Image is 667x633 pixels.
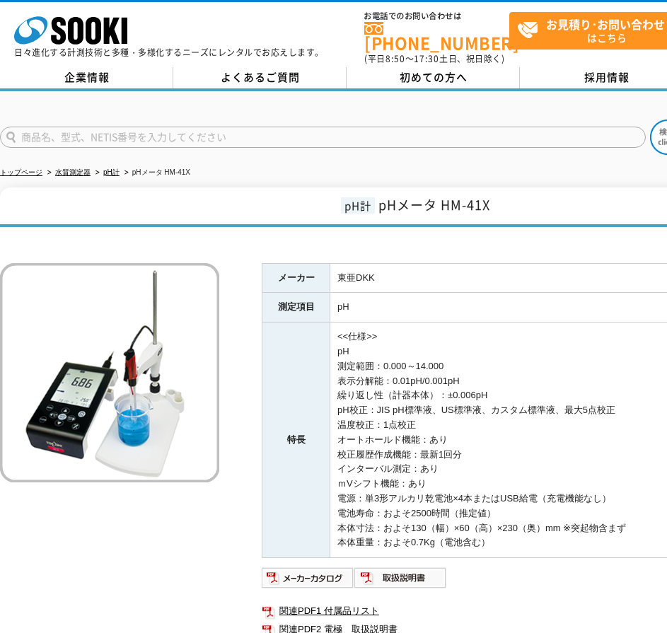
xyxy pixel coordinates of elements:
p: 日々進化する計測技術と多種・多様化するニーズにレンタルでお応えします。 [14,48,324,57]
span: お電話でのお問い合わせは [364,12,509,21]
th: 特長 [262,323,330,558]
span: 初めての方へ [400,69,468,85]
th: 測定項目 [262,293,330,323]
span: 17:30 [414,52,439,65]
span: pH計 [341,197,375,214]
a: 水質測定器 [55,168,91,176]
a: メーカーカタログ [262,576,354,586]
a: pH計 [103,168,120,176]
a: [PHONE_NUMBER] [364,22,509,51]
span: pHメータ HM-41X [378,195,490,214]
img: 取扱説明書 [354,567,447,589]
span: 8:50 [385,52,405,65]
li: pHメータ HM-41X [122,165,190,180]
span: (平日 ～ 土日、祝日除く) [364,52,504,65]
strong: お見積り･お問い合わせ [546,16,665,33]
a: 初めての方へ [347,67,520,88]
img: メーカーカタログ [262,567,354,589]
a: よくあるご質問 [173,67,347,88]
th: メーカー [262,263,330,293]
a: 取扱説明書 [354,576,447,586]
